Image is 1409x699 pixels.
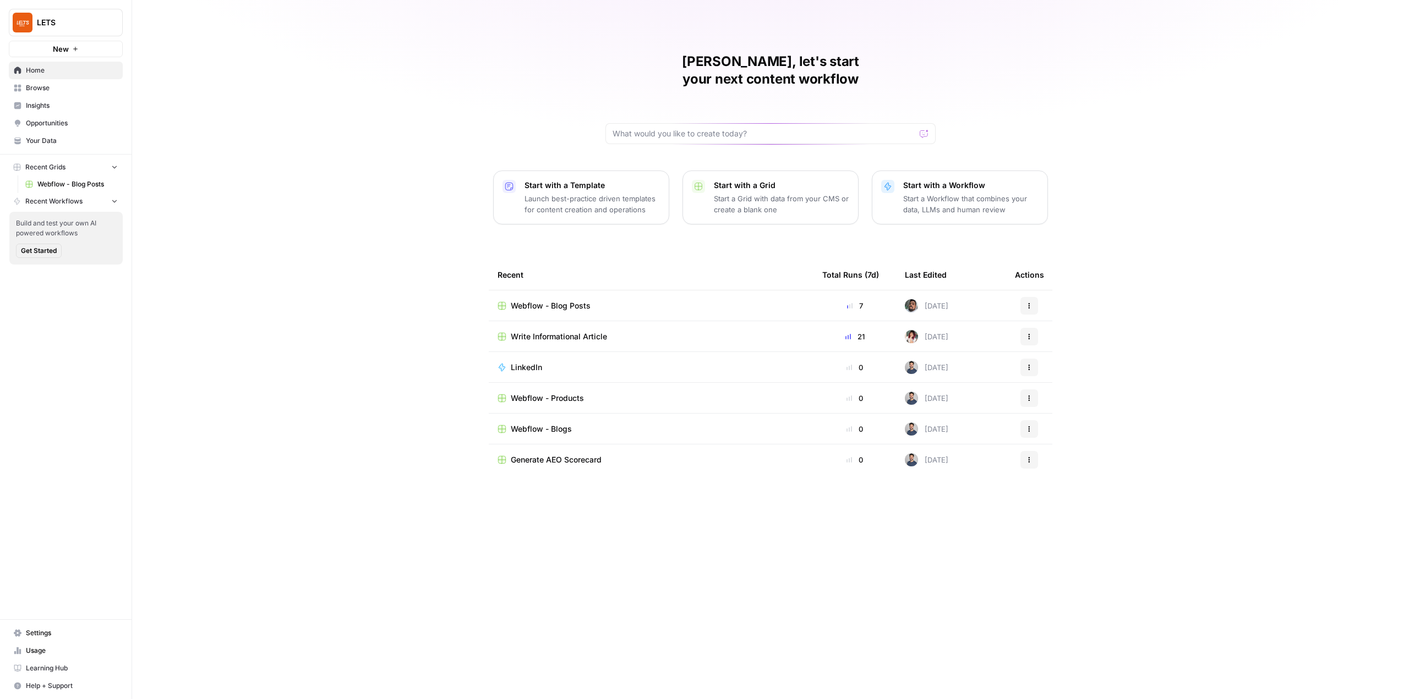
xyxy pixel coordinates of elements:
[26,83,118,93] span: Browse
[605,53,936,88] h1: [PERSON_NAME], let's start your next content workflow
[498,393,805,404] a: Webflow - Products
[511,300,591,311] span: Webflow - Blog Posts
[822,331,887,342] div: 21
[905,299,948,312] div: [DATE]
[498,423,805,434] a: Webflow - Blogs
[26,646,118,656] span: Usage
[26,136,118,146] span: Your Data
[9,193,123,210] button: Recent Workflows
[822,260,879,290] div: Total Runs (7d)
[905,453,918,466] img: 5d1k13leg0nycxz2j92w4c5jfa9r
[20,175,123,193] a: Webflow - Blog Posts
[9,9,123,36] button: Workspace: LETS
[511,423,572,434] span: Webflow - Blogs
[822,393,887,404] div: 0
[16,244,62,258] button: Get Started
[511,362,542,373] span: LinkedIn
[822,362,887,373] div: 0
[9,677,123,695] button: Help + Support
[26,681,118,691] span: Help + Support
[13,13,32,32] img: LETS Logo
[26,118,118,128] span: Opportunities
[905,453,948,466] div: [DATE]
[26,101,118,111] span: Insights
[1015,260,1044,290] div: Actions
[903,180,1039,191] p: Start with a Workflow
[26,65,118,75] span: Home
[905,299,918,312] img: u93l1oyz1g39q1i4vkrv6vz0p6p4
[9,642,123,659] a: Usage
[9,132,123,150] a: Your Data
[9,62,123,79] a: Home
[511,454,602,465] span: Generate AEO Scorecard
[822,454,887,465] div: 0
[903,193,1039,215] p: Start a Workflow that combines your data, LLMs and human review
[905,422,948,436] div: [DATE]
[9,41,123,57] button: New
[9,97,123,114] a: Insights
[37,179,118,189] span: Webflow - Blog Posts
[905,260,947,290] div: Last Edited
[498,260,805,290] div: Recent
[25,162,65,172] span: Recent Grids
[16,218,116,238] span: Build and test your own AI powered workflows
[9,159,123,175] button: Recent Grids
[37,17,103,28] span: LETS
[9,79,123,97] a: Browse
[714,180,849,191] p: Start with a Grid
[905,361,948,374] div: [DATE]
[613,128,915,139] input: What would you like to create today?
[905,392,918,405] img: 5d1k13leg0nycxz2j92w4c5jfa9r
[9,624,123,642] a: Settings
[905,330,948,343] div: [DATE]
[9,659,123,677] a: Learning Hub
[498,362,805,373] a: LinkedIn
[905,392,948,405] div: [DATE]
[511,331,607,342] span: Write Informational Article
[25,196,83,206] span: Recent Workflows
[525,193,660,215] p: Launch best-practice driven templates for content creation and operations
[26,628,118,638] span: Settings
[511,393,584,404] span: Webflow - Products
[53,43,69,54] span: New
[9,114,123,132] a: Opportunities
[498,454,805,465] a: Generate AEO Scorecard
[905,330,918,343] img: b7bpcw6woditr64t6kdvakfrv0sk
[822,423,887,434] div: 0
[905,361,918,374] img: 5d1k13leg0nycxz2j92w4c5jfa9r
[498,300,805,311] a: Webflow - Blog Posts
[682,170,859,224] button: Start with a GridStart a Grid with data from your CMS or create a blank one
[714,193,849,215] p: Start a Grid with data from your CMS or create a blank one
[26,663,118,673] span: Learning Hub
[21,246,57,256] span: Get Started
[525,180,660,191] p: Start with a Template
[493,170,669,224] button: Start with a TemplateLaunch best-practice driven templates for content creation and operations
[872,170,1048,224] button: Start with a WorkflowStart a Workflow that combines your data, LLMs and human review
[498,331,805,342] a: Write Informational Article
[822,300,887,311] div: 7
[905,422,918,436] img: 5d1k13leg0nycxz2j92w4c5jfa9r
